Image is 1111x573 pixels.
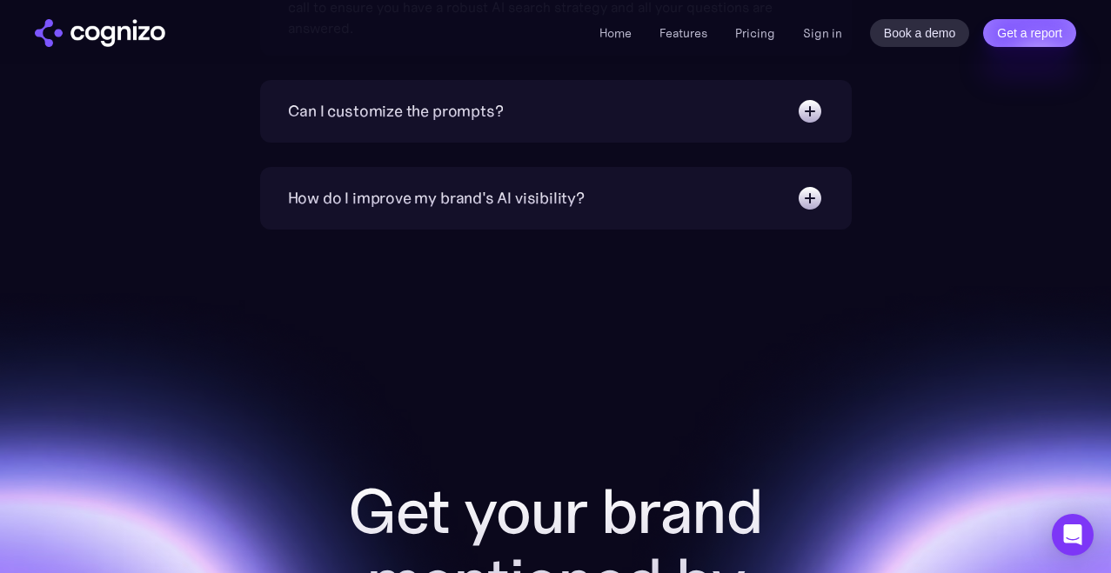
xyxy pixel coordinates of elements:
a: home [35,19,165,47]
div: How do I improve my brand's AI visibility? [288,186,585,210]
div: Open Intercom Messenger [1052,514,1094,556]
img: cognizo logo [35,19,165,47]
a: Get a report [983,19,1076,47]
a: Sign in [803,23,842,43]
div: Can I customize the prompts? [288,99,504,123]
a: Home [599,25,632,41]
a: Features [659,25,707,41]
a: Pricing [735,25,775,41]
a: Book a demo [870,19,970,47]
